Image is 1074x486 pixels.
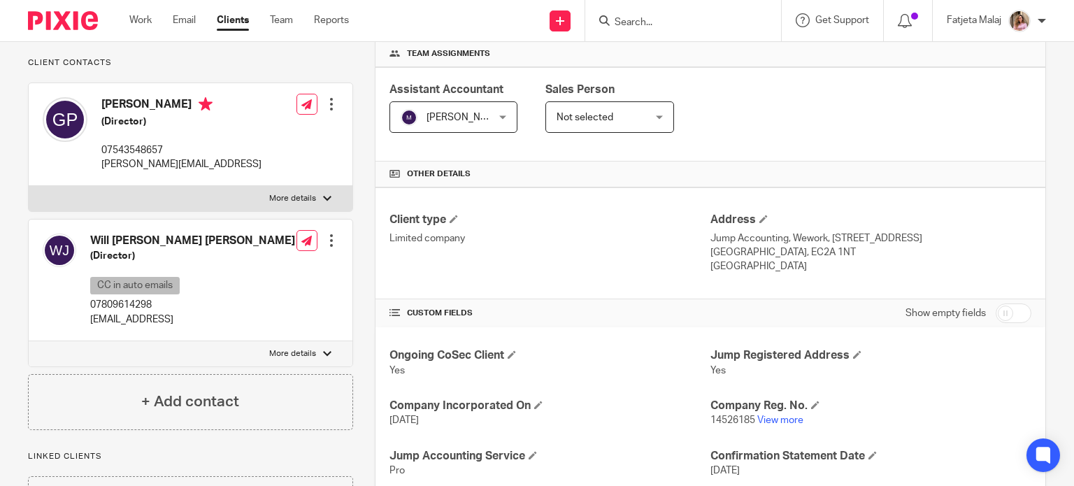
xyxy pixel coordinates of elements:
[389,399,710,413] h4: Company Incorporated On
[389,348,710,363] h4: Ongoing CoSec Client
[710,213,1031,227] h4: Address
[389,213,710,227] h4: Client type
[28,451,353,462] p: Linked clients
[389,466,405,476] span: Pro
[710,415,755,425] span: 14526185
[173,13,196,27] a: Email
[389,366,405,376] span: Yes
[815,15,869,25] span: Get Support
[710,466,740,476] span: [DATE]
[314,13,349,27] a: Reports
[905,306,986,320] label: Show empty fields
[710,366,726,376] span: Yes
[28,11,98,30] img: Pixie
[101,115,262,129] h5: (Director)
[407,169,471,180] span: Other details
[43,234,76,267] img: svg%3E
[389,308,710,319] h4: CUSTOM FIELDS
[757,415,803,425] a: View more
[269,193,316,204] p: More details
[217,13,249,27] a: Clients
[269,348,316,359] p: More details
[710,231,1031,245] p: Jump Accounting, Wework, [STREET_ADDRESS]
[270,13,293,27] a: Team
[389,415,419,425] span: [DATE]
[427,113,503,122] span: [PERSON_NAME]
[141,391,239,413] h4: + Add contact
[947,13,1001,27] p: Fatjeta Malaj
[129,13,152,27] a: Work
[90,234,295,248] h4: Will [PERSON_NAME] [PERSON_NAME]
[545,84,615,95] span: Sales Person
[90,277,180,294] p: CC in auto emails
[710,399,1031,413] h4: Company Reg. No.
[43,97,87,142] img: svg%3E
[407,48,490,59] span: Team assignments
[613,17,739,29] input: Search
[710,348,1031,363] h4: Jump Registered Address
[389,449,710,464] h4: Jump Accounting Service
[90,249,295,263] h5: (Director)
[389,231,710,245] p: Limited company
[389,84,503,95] span: Assistant Accountant
[90,313,295,327] p: [EMAIL_ADDRESS]
[710,245,1031,259] p: [GEOGRAPHIC_DATA], EC2A 1NT
[101,143,262,157] p: 07543548657
[101,97,262,115] h4: [PERSON_NAME]
[710,449,1031,464] h4: Confirmation Statement Date
[401,109,417,126] img: svg%3E
[710,259,1031,273] p: [GEOGRAPHIC_DATA]
[557,113,613,122] span: Not selected
[199,97,213,111] i: Primary
[1008,10,1031,32] img: MicrosoftTeams-image%20(5).png
[90,298,295,312] p: 07809614298
[101,157,262,171] p: [PERSON_NAME][EMAIL_ADDRESS]
[28,57,353,69] p: Client contacts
